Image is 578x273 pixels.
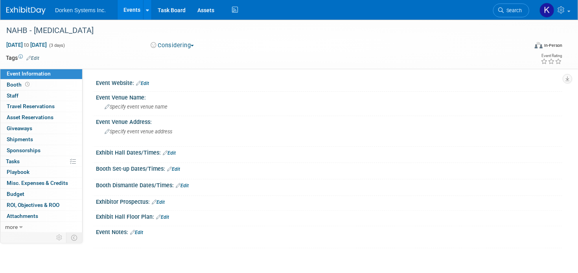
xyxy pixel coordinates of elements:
div: Exhibit Hall Floor Plan: [96,211,562,221]
span: Dorken Systems Inc. [55,7,106,13]
a: Booth [0,79,82,90]
a: Shipments [0,134,82,145]
span: Booth not reserved yet [24,81,31,87]
div: Event Venue Name: [96,92,562,101]
span: Travel Reservations [7,103,55,109]
span: Asset Reservations [7,114,53,120]
span: Misc. Expenses & Credits [7,180,68,186]
a: Edit [26,55,39,61]
span: Booth [7,81,31,88]
span: Specify event venue name [105,104,168,110]
div: Booth Dismantle Dates/Times: [96,179,562,190]
a: Sponsorships [0,145,82,156]
span: Shipments [7,136,33,142]
img: Format-Inperson.png [535,42,543,48]
div: Event Format [479,41,562,53]
a: Edit [130,230,143,235]
span: Playbook [7,169,29,175]
td: Toggle Event Tabs [66,232,83,243]
span: (3 days) [48,43,65,48]
span: Specify event venue address [105,129,172,135]
a: Search [493,4,529,17]
span: to [23,42,30,48]
a: Budget [0,189,82,199]
a: Travel Reservations [0,101,82,112]
a: Asset Reservations [0,112,82,123]
span: Search [504,7,522,13]
span: Budget [7,191,24,197]
a: Giveaways [0,123,82,134]
span: Event Information [7,70,51,77]
a: Playbook [0,167,82,177]
div: Event Website: [96,77,562,87]
a: Edit [176,183,189,188]
a: ROI, Objectives & ROO [0,200,82,210]
div: NAHB - [MEDICAL_DATA] [4,24,515,38]
span: more [5,224,18,230]
a: Tasks [0,156,82,167]
a: Edit [156,214,169,220]
div: In-Person [544,42,562,48]
a: Event Information [0,68,82,79]
a: Edit [163,150,176,156]
div: Booth Set-up Dates/Times: [96,163,562,173]
span: Sponsorships [7,147,40,153]
a: Staff [0,90,82,101]
span: [DATE] [DATE] [6,41,47,48]
a: Attachments [0,211,82,221]
div: Event Venue Address: [96,116,562,126]
a: more [0,222,82,232]
a: Misc. Expenses & Credits [0,178,82,188]
button: Considering [148,41,197,50]
img: Kris Crowe [539,3,554,18]
span: Giveaways [7,125,32,131]
td: Personalize Event Tab Strip [53,232,66,243]
td: Tags [6,54,39,62]
a: Edit [167,166,180,172]
span: Attachments [7,213,38,219]
span: Staff [7,92,18,99]
div: Event Notes: [96,226,562,236]
div: Exhibit Hall Dates/Times: [96,147,562,157]
a: Edit [152,199,165,205]
div: Event Rating [541,54,562,58]
img: ExhibitDay [6,7,46,15]
a: Edit [136,81,149,86]
div: Exhibitor Prospectus: [96,196,562,206]
span: Tasks [6,158,20,164]
span: ROI, Objectives & ROO [7,202,59,208]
